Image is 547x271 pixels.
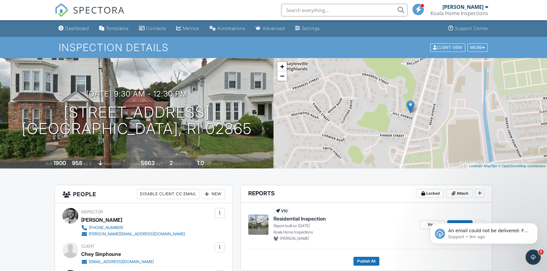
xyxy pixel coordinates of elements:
div: 958 [72,160,82,166]
div: | [467,163,547,169]
iframe: Intercom notifications message [421,210,547,254]
div: New [202,189,225,199]
h3: People [55,185,232,203]
a: [PHONE_NUMBER] [81,225,185,231]
div: Koala Home Inspections [430,10,488,16]
h1: Inspection Details [59,42,488,53]
div: 1900 [53,160,66,166]
span: sq. ft. [83,161,92,166]
span: bedrooms [174,161,191,166]
a: Templates [97,23,131,34]
span: Client [81,244,95,249]
a: Settings [292,23,322,34]
div: More [467,43,488,52]
span: Lot Size [127,161,140,166]
a: [PERSON_NAME][EMAIL_ADDRESS][DOMAIN_NAME] [81,231,185,237]
h3: [DATE] 9:30 am - 12:30 pm [86,90,187,98]
div: Dashboard [65,26,89,31]
span: basement [104,161,121,166]
div: Settings [302,26,320,31]
input: Search everything... [281,4,407,16]
span: bathrooms [205,161,223,166]
a: Leaflet [469,164,479,168]
span: SPECTORA [73,3,125,16]
div: Support Center [455,26,489,31]
a: [EMAIL_ADDRESS][DOMAIN_NAME] [81,259,154,265]
span: Inspector [81,209,103,214]
div: [PERSON_NAME] [81,215,122,225]
a: Contacts [136,23,169,34]
iframe: Intercom live chat [526,250,541,265]
div: Disable Client CC Email [137,189,199,199]
div: 5663 [141,160,155,166]
a: © OpenStreetMap contributors [498,164,545,168]
div: Client View [430,43,465,52]
div: Chey Sinphoune [81,249,121,259]
a: Dashboard [56,23,92,34]
div: [EMAIL_ADDRESS][DOMAIN_NAME] [89,259,154,264]
a: Metrics [174,23,202,34]
a: © MapTiler [480,164,497,168]
h1: [STREET_ADDRESS] [GEOGRAPHIC_DATA], RI 02865 [22,104,252,138]
div: Metrics [183,26,199,31]
a: Client View [430,45,467,50]
span: 5 [538,250,544,255]
div: Templates [106,26,129,31]
img: The Best Home Inspection Software - Spectora [55,3,69,17]
div: Automations [217,26,245,31]
div: [PHONE_NUMBER] [89,225,123,230]
a: Zoom out [277,71,287,81]
a: Zoom in [277,62,287,71]
div: [PERSON_NAME] [442,4,484,10]
div: 1.0 [197,160,204,166]
div: Advanced [263,26,285,31]
a: SPECTORA [55,9,125,22]
span: sq.ft. [156,161,164,166]
div: Contacts [146,26,166,31]
a: Support Center [446,23,491,34]
a: Automations (Basic) [207,23,248,34]
span: Built [45,161,52,166]
a: Advanced [253,23,287,34]
div: 2 [170,160,173,166]
div: [PERSON_NAME][EMAIL_ADDRESS][DOMAIN_NAME] [89,232,185,237]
